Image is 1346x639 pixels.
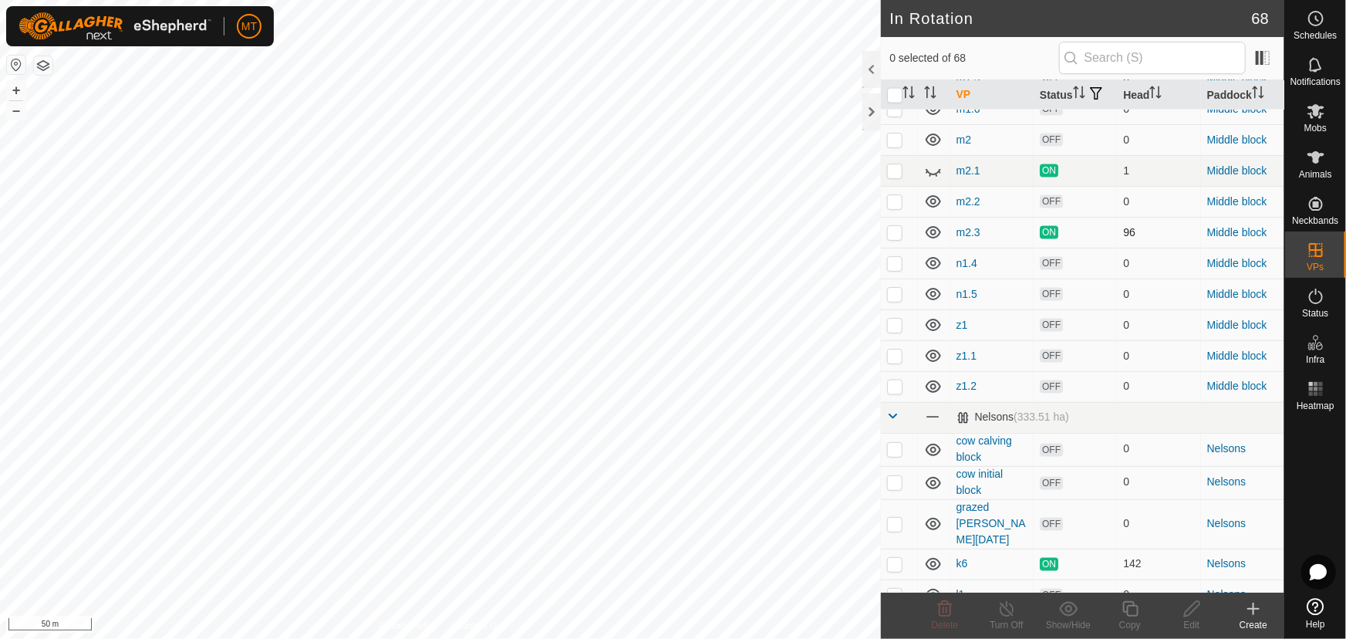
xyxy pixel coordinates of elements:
span: ON [1040,558,1058,571]
span: Mobs [1304,123,1327,133]
a: Middle block [1207,319,1267,331]
td: 0 [1117,466,1200,499]
span: OFF [1040,589,1063,602]
td: 0 [1117,186,1200,217]
td: 142 [1117,549,1200,580]
a: z1.2 [956,380,977,393]
a: Nelsons [1207,518,1246,530]
span: Status [1302,309,1328,318]
td: 0 [1117,433,1200,466]
a: Middle block [1207,288,1267,300]
td: 1 [1117,155,1200,186]
a: m2.3 [956,226,980,238]
span: Delete [932,620,959,631]
span: Animals [1299,170,1332,179]
a: m2.1 [956,164,980,177]
a: Middle block [1207,103,1267,115]
span: ON [1040,226,1058,239]
div: Nelsons [956,411,1069,424]
a: Middle block [1207,226,1267,238]
a: Nelsons [1207,558,1246,570]
div: Copy [1099,618,1161,632]
td: 0 [1117,309,1200,340]
td: 0 [1117,340,1200,371]
span: Infra [1306,355,1324,364]
a: Middle block [1207,195,1267,208]
span: (333.51 ha) [1014,411,1069,424]
span: 0 selected of 68 [890,50,1059,66]
button: Map Layers [34,56,52,75]
td: 0 [1117,371,1200,402]
button: + [7,81,25,100]
th: Paddock [1201,80,1284,110]
span: Heatmap [1297,401,1334,411]
span: OFF [1040,288,1063,301]
th: VP [950,80,1034,110]
button: – [7,101,25,120]
td: 0 [1117,499,1200,549]
a: Nelsons [1207,443,1246,455]
a: z1 [956,319,968,331]
a: Middle block [1207,380,1267,393]
a: m2 [956,134,971,146]
td: 0 [1117,248,1200,279]
th: Head [1117,80,1200,110]
span: VPs [1307,262,1324,272]
span: OFF [1040,257,1063,270]
div: Edit [1161,618,1223,632]
a: z1.1 [956,350,977,362]
a: grazed [PERSON_NAME][DATE] [956,502,1026,546]
a: m1.6 [956,103,980,115]
span: Help [1306,620,1325,629]
a: Nelsons [1207,589,1246,601]
span: OFF [1040,518,1063,531]
a: Nelsons [1207,476,1246,489]
a: l1 [956,589,965,601]
span: Neckbands [1292,216,1338,225]
span: Schedules [1294,31,1337,40]
a: Contact Us [455,619,501,633]
span: OFF [1040,134,1063,147]
a: cow initial block [956,468,1004,497]
h2: In Rotation [890,9,1252,28]
span: ON [1040,164,1058,177]
p-sorticon: Activate to sort [924,89,936,101]
span: Notifications [1290,77,1341,86]
span: MT [241,19,257,35]
td: 0 [1117,580,1200,610]
a: Middle block [1207,350,1267,362]
th: Status [1034,80,1117,110]
div: Show/Hide [1037,618,1099,632]
a: Help [1285,592,1346,635]
a: Middle block [1207,257,1267,269]
div: Turn Off [976,618,1037,632]
a: Middle block [1207,164,1267,177]
a: cow calving block [956,435,1012,464]
p-sorticon: Activate to sort [902,89,915,101]
div: Create [1223,618,1284,632]
span: OFF [1040,380,1063,394]
button: Reset Map [7,56,25,74]
td: 96 [1117,217,1200,248]
td: 0 [1117,279,1200,309]
a: m2.2 [956,195,980,208]
span: OFF [1040,319,1063,332]
a: n1.5 [956,288,977,300]
p-sorticon: Activate to sort [1073,89,1085,101]
img: Gallagher Logo [19,12,211,40]
td: 0 [1117,124,1200,155]
span: OFF [1040,350,1063,363]
span: 68 [1252,7,1269,30]
span: OFF [1040,444,1063,457]
a: Privacy Policy [380,619,437,633]
p-sorticon: Activate to sort [1149,89,1162,101]
a: n1.4 [956,257,977,269]
input: Search (S) [1059,42,1246,74]
span: OFF [1040,195,1063,208]
a: k6 [956,558,968,570]
span: OFF [1040,477,1063,490]
a: Middle block [1207,134,1267,146]
p-sorticon: Activate to sort [1252,89,1264,101]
